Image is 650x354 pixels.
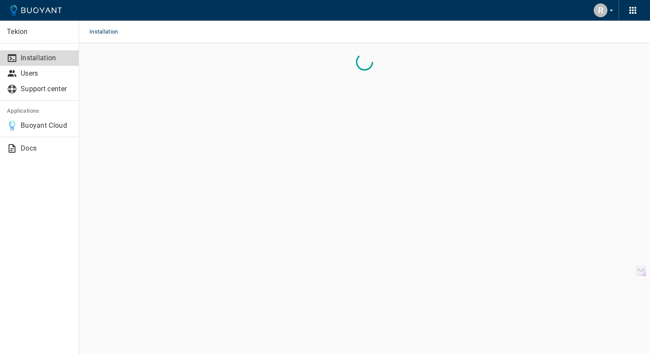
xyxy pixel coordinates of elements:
p: Support center [21,85,72,93]
p: Tekion [7,28,72,36]
h5: Applications [7,108,72,114]
span: Installation [89,21,129,43]
div: R [594,3,607,17]
p: Docs [21,144,72,153]
p: Installation [21,54,72,62]
p: Users [21,69,72,78]
p: Buoyant Cloud [21,121,72,130]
